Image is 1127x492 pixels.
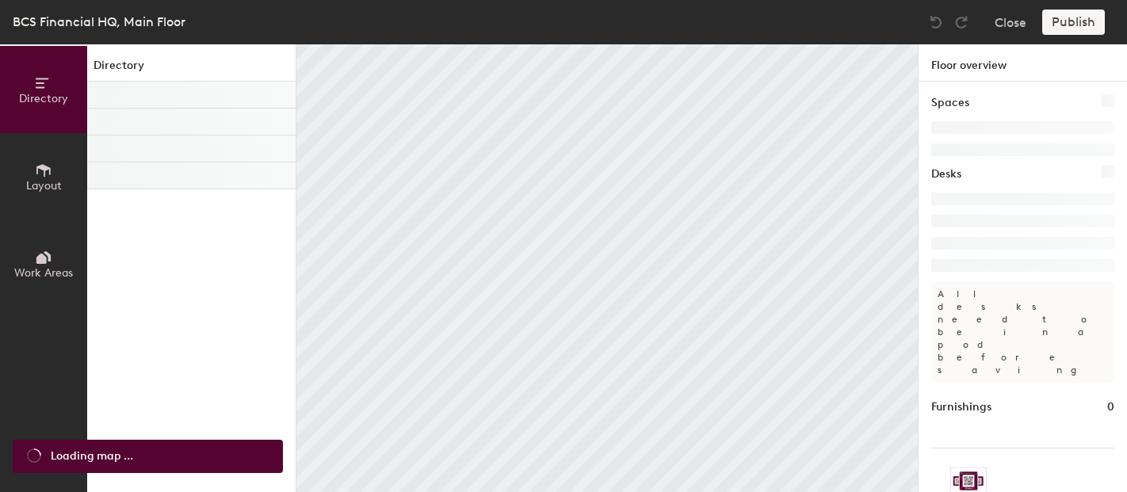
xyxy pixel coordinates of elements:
h1: Floor overview [919,44,1127,82]
span: Layout [26,179,62,193]
h1: Furnishings [931,399,991,416]
h1: Directory [87,57,296,82]
h1: 0 [1107,399,1114,416]
span: Directory [19,92,68,105]
img: Undo [928,14,944,30]
p: All desks need to be in a pod before saving [931,281,1114,383]
h1: Spaces [931,94,969,112]
img: Redo [953,14,969,30]
h1: Desks [931,166,961,183]
span: Loading map ... [51,448,133,465]
div: BCS Financial HQ, Main Floor [13,12,185,32]
button: Close [995,10,1026,35]
canvas: Map [296,44,918,492]
span: Work Areas [14,266,73,280]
